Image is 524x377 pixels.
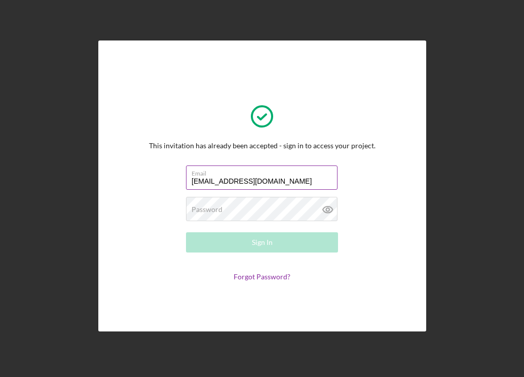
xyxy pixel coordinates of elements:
[234,272,290,281] a: Forgot Password?
[252,232,273,253] div: Sign In
[186,232,338,253] button: Sign In
[192,205,222,214] label: Password
[192,166,338,177] label: Email
[149,142,376,150] div: This invitation has already been accepted - sign in to access your project.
